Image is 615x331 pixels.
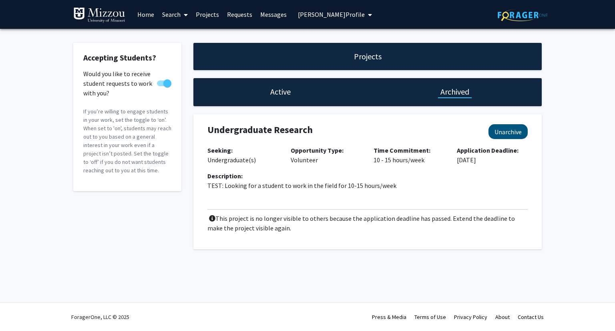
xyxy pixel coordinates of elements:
b: Time Commitment: [374,146,430,154]
p: TEST: Looking for a student to work in the field for 10-15 hours/week [207,181,528,190]
p: [DATE] [457,145,528,165]
a: Messages [256,0,291,28]
img: University of Missouri Logo [73,7,125,23]
b: Seeking: [207,146,233,154]
p: If you’re willing to engage students in your work, set the toggle to ‘on’. When set to 'on', stud... [83,107,171,175]
button: Unarchive [488,124,528,139]
a: Search [158,0,192,28]
div: ForagerOne, LLC © 2025 [71,303,129,331]
div: Description: [207,171,528,181]
h1: Archived [440,86,469,97]
a: Home [133,0,158,28]
a: Terms of Use [414,313,446,321]
p: Undergraduate(s) [207,145,279,165]
h2: Accepting Students? [83,53,171,63]
a: Projects [192,0,223,28]
h1: Active [270,86,291,97]
a: Press & Media [372,313,406,321]
b: Opportunity Type: [291,146,344,154]
h4: Undergraduate Research [207,124,470,136]
p: 10 - 15 hours/week [374,145,445,165]
a: Requests [223,0,256,28]
span: [PERSON_NAME] Profile [298,10,365,18]
a: Privacy Policy [454,313,487,321]
iframe: Chat [6,295,34,325]
h1: Projects [354,51,382,62]
p: Volunteer [291,145,362,165]
b: Application Deadline: [457,146,519,154]
span: Would you like to receive student requests to work with you? [83,69,154,98]
img: ForagerOne Logo [498,9,548,21]
a: About [495,313,510,321]
p: This project is no longer visible to others because the application deadline has passed. Extend t... [207,214,528,233]
a: Contact Us [518,313,544,321]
